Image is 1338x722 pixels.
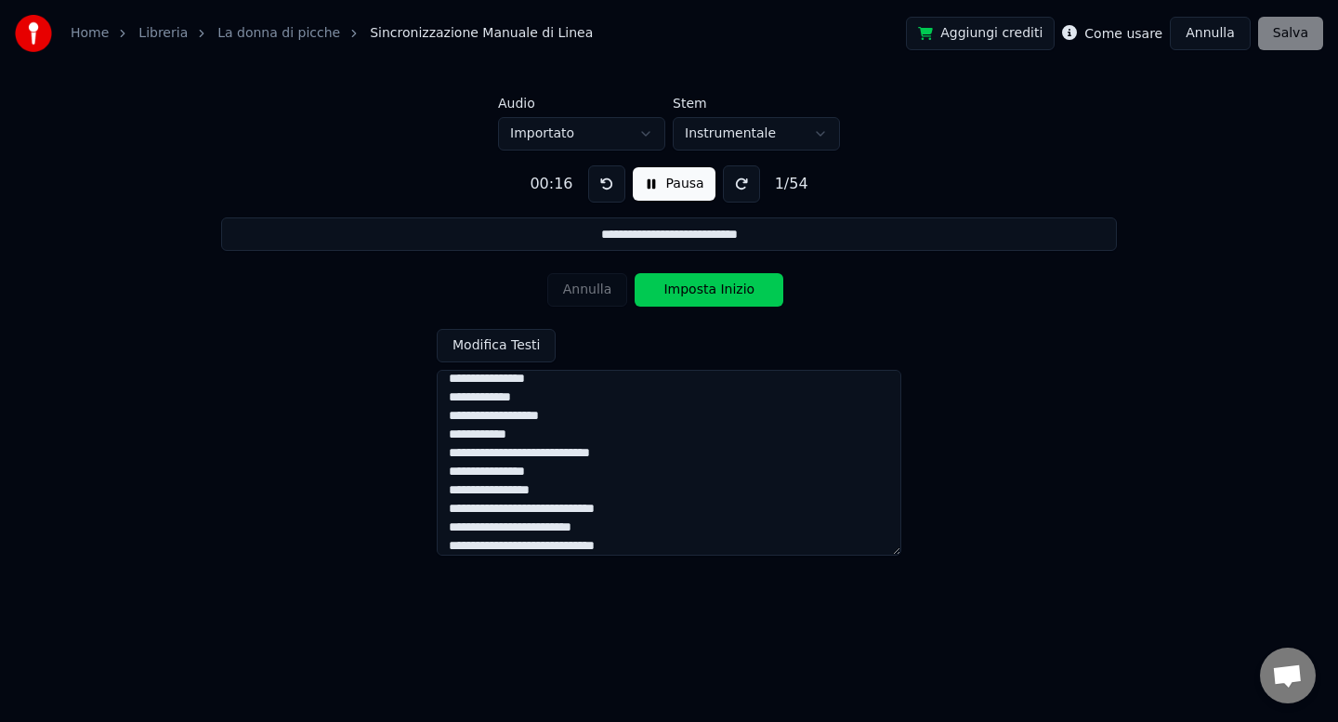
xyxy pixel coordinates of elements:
[522,173,580,195] div: 00:16
[906,17,1055,50] button: Aggiungi crediti
[1084,27,1162,40] label: Come usare
[71,24,593,43] nav: breadcrumb
[217,24,340,43] a: La donna di picche
[635,273,783,307] button: Imposta Inizio
[370,24,593,43] span: Sincronizzazione Manuale di Linea
[15,15,52,52] img: youka
[633,167,715,201] button: Pausa
[767,173,816,195] div: 1 / 54
[138,24,188,43] a: Libreria
[71,24,109,43] a: Home
[437,329,556,362] button: Modifica Testi
[1260,648,1316,703] div: Aprire la chat
[1170,17,1251,50] button: Annulla
[498,97,665,110] label: Audio
[673,97,840,110] label: Stem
